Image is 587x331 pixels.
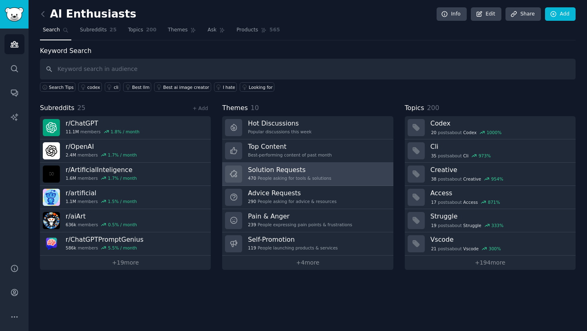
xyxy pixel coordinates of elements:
h3: Codex [430,119,570,128]
a: Subreddits25 [77,24,119,40]
div: Popular discussions this week [248,129,311,135]
span: 586k [66,245,76,251]
a: +194more [405,256,576,270]
a: Search [40,24,71,40]
a: Vscode21postsaboutVscode300% [405,232,576,256]
a: r/OpenAI2.4Mmembers1.7% / month [40,139,211,163]
img: aiArt [43,212,60,229]
a: Self-Promotion119People launching products & services [222,232,393,256]
h3: Hot Discussions [248,119,311,128]
img: ChatGPT [43,119,60,136]
span: 470 [248,175,256,181]
div: People asking for tools & solutions [248,175,331,181]
img: ArtificialInteligence [43,165,60,183]
div: Best llm [132,84,150,90]
div: 1.7 % / month [108,175,137,181]
div: post s about [430,129,502,136]
div: 333 % [491,223,503,228]
div: members [66,152,137,158]
div: post s about [430,175,504,183]
span: 2.4M [66,152,76,158]
span: Subreddits [80,26,107,34]
span: Creative [463,176,481,182]
a: Products565 [234,24,282,40]
h3: Creative [430,165,570,174]
h3: Pain & Anger [248,212,352,221]
div: 0.5 % / month [108,222,137,227]
span: Access [463,199,478,205]
a: + Add [192,106,208,111]
span: 10 [251,104,259,112]
h3: r/ ChatGPT [66,119,139,128]
a: Solution Requests470People asking for tools & solutions [222,163,393,186]
span: 290 [248,199,256,204]
a: Advice Requests290People asking for advice & resources [222,186,393,209]
div: codex [87,84,100,90]
span: 11.1M [66,129,79,135]
span: 21 [431,246,436,252]
div: members [66,129,139,135]
div: Best-performing content of past month [248,152,332,158]
img: GummySearch logo [5,7,24,22]
span: Products [236,26,258,34]
a: Add [545,7,576,21]
img: ChatGPTPromptGenius [43,235,60,252]
a: Best ai image creator [154,82,211,92]
input: Keyword search in audience [40,59,576,79]
a: cli [105,82,120,92]
h3: r/ ArtificialInteligence [66,165,137,174]
span: Ask [207,26,216,34]
img: artificial [43,189,60,206]
h2: AI Enthusiasts [40,8,136,21]
a: Struggle19postsaboutStruggle333% [405,209,576,232]
a: Info [437,7,467,21]
a: Pain & Anger239People expressing pain points & frustrations [222,209,393,232]
div: 5.5 % / month [108,245,137,251]
img: OpenAI [43,142,60,159]
a: Best llm [123,82,151,92]
div: members [66,175,137,181]
span: 1.1M [66,199,76,204]
a: r/aiArt636kmembers0.5% / month [40,209,211,232]
span: 17 [431,199,436,205]
h3: Cli [430,142,570,151]
a: Themes [165,24,199,40]
div: members [66,199,137,204]
a: +4more [222,256,393,270]
a: r/ChatGPTPromptGenius586kmembers5.5% / month [40,232,211,256]
span: 565 [269,26,280,34]
span: Topics [128,26,143,34]
a: Codex20postsaboutCodex1000% [405,116,576,139]
span: Subreddits [40,103,75,113]
div: post s about [430,245,502,252]
span: 25 [110,26,117,34]
span: Themes [222,103,248,113]
div: People expressing pain points & frustrations [248,222,352,227]
div: members [66,222,137,227]
span: 38 [431,176,436,182]
h3: Access [430,189,570,197]
span: 25 [77,104,86,112]
h3: r/ ChatGPTPromptGenius [66,235,143,244]
a: Access17postsaboutAccess871% [405,186,576,209]
div: 954 % [491,176,503,182]
button: Search Tips [40,82,75,92]
h3: Self-Promotion [248,235,338,244]
a: Topics200 [125,24,159,40]
span: Search Tips [49,84,74,90]
span: Search [43,26,60,34]
a: r/ChatGPT11.1Mmembers1.8% / month [40,116,211,139]
span: 239 [248,222,256,227]
h3: Struggle [430,212,570,221]
div: People asking for advice & resources [248,199,336,204]
span: Codex [463,130,477,135]
div: 871 % [488,199,500,205]
div: Best ai image creator [163,84,209,90]
span: Cli [463,153,468,159]
span: 200 [427,104,439,112]
div: members [66,245,143,251]
div: 973 % [479,153,491,159]
span: 35 [431,153,436,159]
a: Looking for [240,82,274,92]
a: r/ArtificialInteligence1.6Mmembers1.7% / month [40,163,211,186]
